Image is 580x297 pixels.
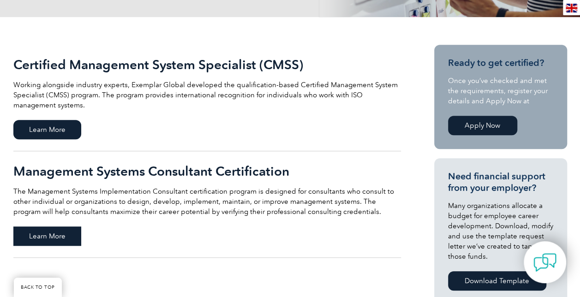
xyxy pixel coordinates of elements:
h3: Ready to get certified? [448,57,553,69]
p: The Management Systems Implementation Consultant certification program is designed for consultant... [13,186,401,217]
a: Certified Management System Specialist (CMSS) Working alongside industry experts, Exemplar Global... [13,45,401,151]
a: Apply Now [448,116,517,135]
h2: Certified Management System Specialist (CMSS) [13,57,401,72]
img: contact-chat.png [533,251,556,274]
a: Management Systems Consultant Certification The Management Systems Implementation Consultant cert... [13,151,401,258]
a: BACK TO TOP [14,278,62,297]
img: en [566,4,577,12]
h2: Management Systems Consultant Certification [13,164,401,178]
span: Learn More [13,120,81,139]
p: Many organizations allocate a budget for employee career development. Download, modify and use th... [448,201,553,261]
a: Download Template [448,271,546,291]
span: Learn More [13,226,81,246]
p: Working alongside industry experts, Exemplar Global developed the qualification-based Certified M... [13,80,401,110]
p: Once you’ve checked and met the requirements, register your details and Apply Now at [448,76,553,106]
h3: Need financial support from your employer? [448,171,553,194]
